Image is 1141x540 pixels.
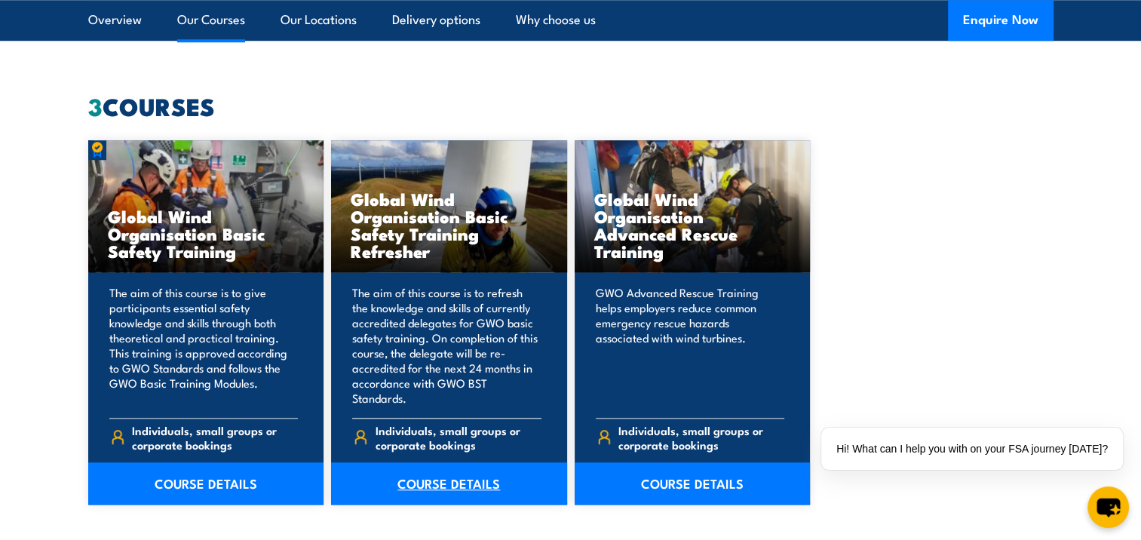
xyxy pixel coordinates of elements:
a: COURSE DETAILS [331,462,567,505]
div: Hi! What can I help you with on your FSA journey [DATE]? [821,428,1123,470]
p: GWO Advanced Rescue Training helps employers reduce common emergency rescue hazards associated wi... [596,285,785,406]
strong: 3 [88,87,103,124]
h3: Global Wind Organisation Basic Safety Training Refresher [351,190,547,259]
h3: Global Wind Organisation Basic Safety Training [108,207,305,259]
p: The aim of this course is to give participants essential safety knowledge and skills through both... [109,285,299,406]
a: COURSE DETAILS [575,462,811,505]
span: Individuals, small groups or corporate bookings [132,423,298,452]
p: The aim of this course is to refresh the knowledge and skills of currently accredited delegates f... [352,285,541,406]
span: Individuals, small groups or corporate bookings [376,423,541,452]
h3: Global Wind Organisation Advanced Rescue Training [594,190,791,259]
button: chat-button [1087,486,1129,528]
a: COURSE DETAILS [88,462,324,505]
h2: COURSES [88,95,1054,116]
span: Individuals, small groups or corporate bookings [618,423,784,452]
